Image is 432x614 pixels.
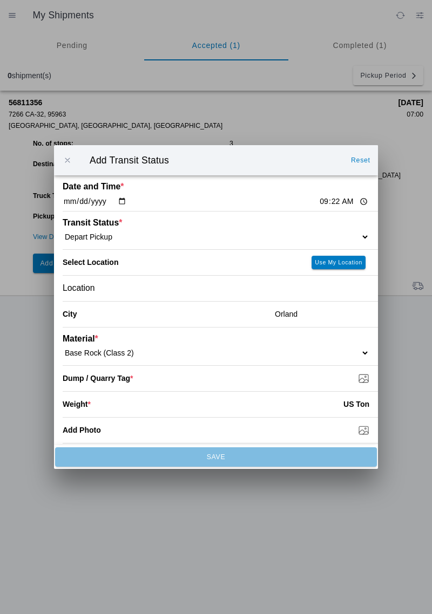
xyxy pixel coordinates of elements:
[347,152,375,169] ion-button: Reset
[63,334,293,344] ion-label: Material
[312,256,366,269] ion-button: Use My Location
[343,400,369,408] ion-label: US Ton
[79,155,346,166] ion-title: Add Transit Status
[63,258,118,267] label: Select Location
[63,283,95,293] span: Location
[63,310,266,318] ion-label: City
[63,218,293,228] ion-label: Transit Status
[63,400,91,408] ion-label: Weight
[63,182,293,192] ion-label: Date and Time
